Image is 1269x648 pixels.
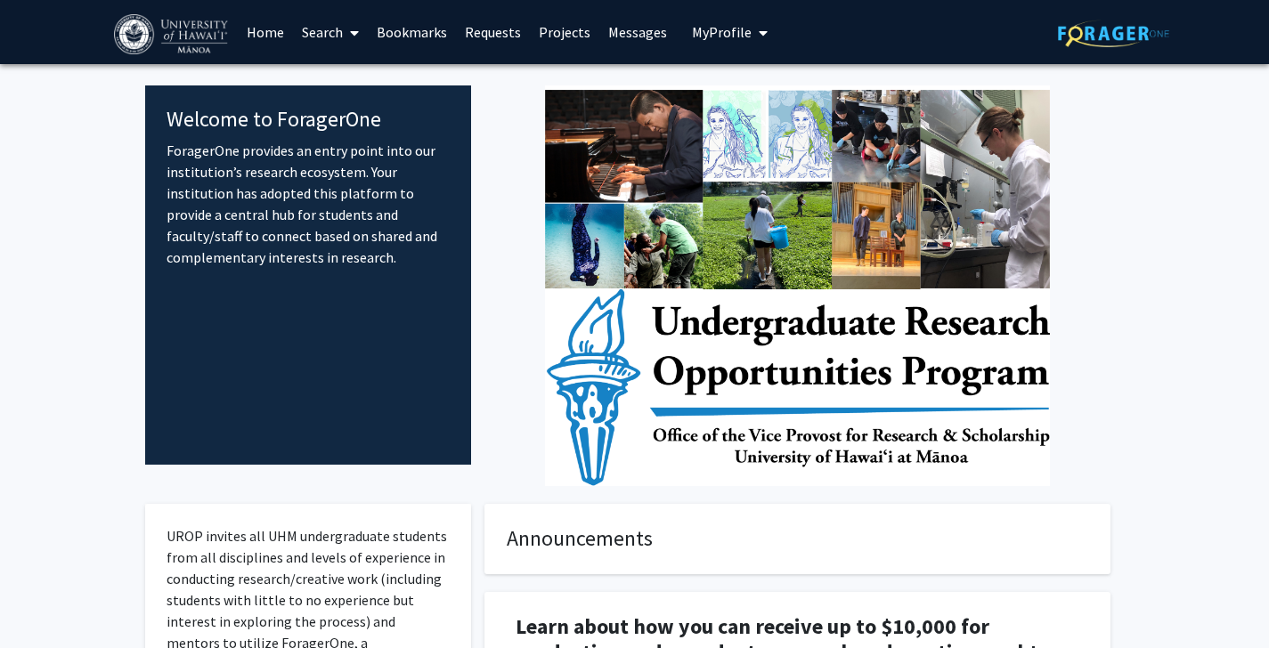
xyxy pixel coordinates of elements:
iframe: Chat [13,568,76,635]
h4: Welcome to ForagerOne [167,107,451,133]
a: Search [293,1,368,63]
a: Bookmarks [368,1,456,63]
img: University of Hawaiʻi at Mānoa Logo [114,14,232,54]
span: My Profile [692,23,752,41]
a: Home [238,1,293,63]
a: Requests [456,1,530,63]
a: Messages [599,1,676,63]
h4: Announcements [507,526,1088,552]
img: ForagerOne Logo [1058,20,1169,47]
img: Cover Image [545,85,1050,486]
a: Projects [530,1,599,63]
p: ForagerOne provides an entry point into our institution’s research ecosystem. Your institution ha... [167,140,451,268]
